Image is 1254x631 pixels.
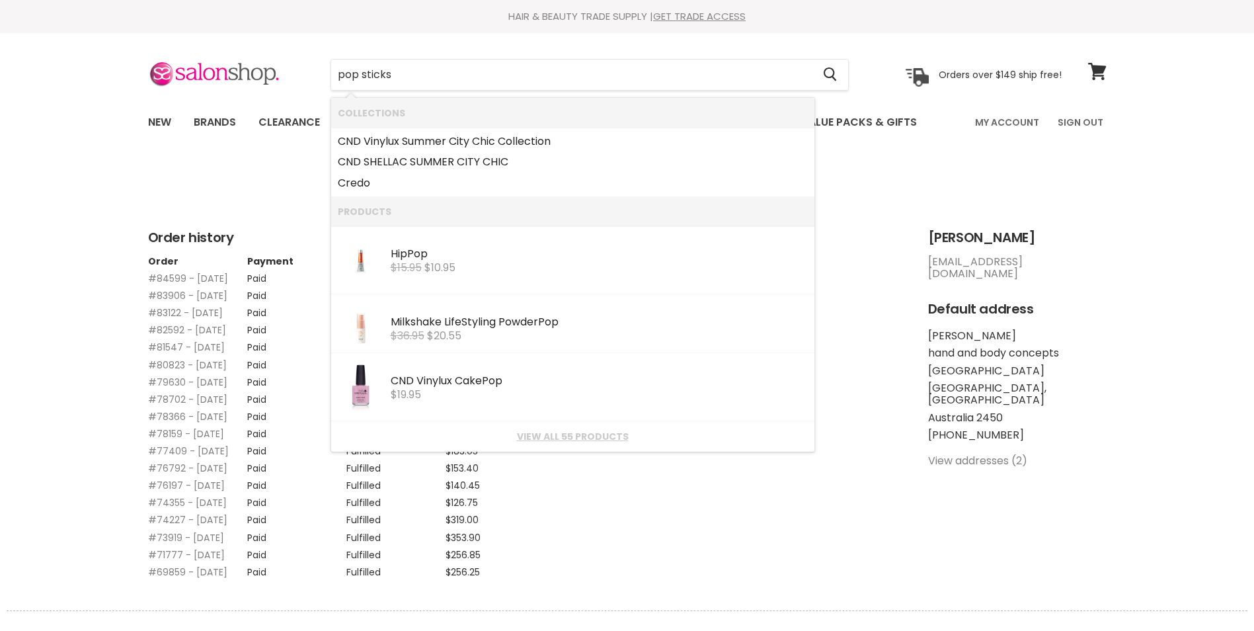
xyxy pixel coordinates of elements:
a: #74355 - [DATE] [148,496,227,509]
td: Paid [247,318,346,335]
nav: Main [132,103,1123,142]
a: #73919 - [DATE] [148,531,224,544]
a: #78702 - [DATE] [148,393,227,406]
a: CND Vinylux Summer City Chic Collection [338,131,808,152]
a: #84599 - [DATE] [148,272,228,285]
td: Fulfilled [346,508,446,525]
li: Collections: CND Vinylux Summer City Chic Collection [331,128,814,152]
a: Value Packs & Gifts [791,108,927,136]
span: $20.55 [427,328,461,343]
a: #76792 - [DATE] [148,462,227,475]
a: #83906 - [DATE] [148,289,227,302]
s: $15.95 [391,260,422,275]
td: Paid [247,284,346,301]
a: #79630 - [DATE] [148,376,227,389]
button: Search [813,60,848,90]
li: Collections: Credo [331,173,814,197]
a: #74227 - [DATE] [148,513,227,526]
li: [PHONE_NUMBER] [928,429,1107,441]
td: Paid [247,491,346,508]
p: Orders over $149 ship free! [939,68,1062,80]
span: $256.25 [446,566,480,579]
b: Pop [407,246,428,261]
ul: Main menu [138,103,947,142]
span: $353.90 [446,531,481,544]
h2: Default address [928,302,1107,317]
span: $256.85 [446,548,481,562]
td: Paid [247,267,346,284]
li: [GEOGRAPHIC_DATA], [GEOGRAPHIC_DATA] [928,382,1107,407]
td: Paid [247,405,346,422]
a: #69859 - [DATE] [148,566,227,579]
a: #83122 - [DATE] [148,306,223,319]
td: Paid [247,353,346,370]
a: [EMAIL_ADDRESS][DOMAIN_NAME] [928,254,1023,281]
a: New [138,108,181,136]
div: Hip [391,248,808,262]
span: $19.95 [391,387,421,402]
h2: Order history [148,230,902,245]
form: Product [331,59,849,91]
li: Products [331,196,814,226]
td: Paid [247,439,346,456]
a: Clearance [249,108,330,136]
a: #78366 - [DATE] [148,410,227,423]
b: Pop [538,314,559,329]
a: #76197 - [DATE] [148,479,225,492]
li: Products: Milkshake LifeStyling Powder Pop [331,294,814,353]
h2: [PERSON_NAME] [928,230,1107,245]
a: #78159 - [DATE] [148,427,224,441]
span: $126.75 [446,496,478,509]
li: Australia 2450 [928,412,1107,424]
span: $10.95 [424,260,455,275]
li: hand and body concepts [928,347,1107,359]
td: Paid [247,543,346,560]
td: Fulfilled [346,439,446,456]
span: $140.45 [446,479,480,492]
a: View all 55 products [338,431,808,442]
li: Collections: CND SHELLAC SUMMER CITY CHIC [331,151,814,173]
td: Paid [247,508,346,525]
td: Paid [247,526,346,543]
a: #71777 - [DATE] [148,548,225,562]
div: CND Vinylux Cake [391,375,808,389]
input: Search [331,60,813,90]
td: Paid [247,301,346,318]
td: Paid [247,560,346,577]
td: Paid [247,422,346,439]
td: Fulfilled [346,543,446,560]
td: Paid [247,335,346,353]
a: GET TRADE ACCESS [653,9,746,23]
div: HAIR & BEAUTY TRADE SUPPLY | [132,10,1123,23]
img: hip_pop_200x.jpg [342,233,379,288]
th: Order [148,256,247,267]
a: Credo [338,173,808,194]
th: Payment [247,256,346,267]
span: $153.40 [446,462,479,475]
li: Products: CND Vinylux Cake Pop [331,353,814,421]
a: View addresses (2) [928,453,1027,468]
a: #80823 - [DATE] [148,358,227,372]
a: My Account [967,108,1047,136]
a: #82592 - [DATE] [148,323,226,337]
a: #77409 - [DATE] [148,444,229,458]
a: Brands [184,108,246,136]
s: $36.95 [391,328,424,343]
a: #81547 - [DATE] [148,341,225,354]
a: CND SHELLAC SUMMER CITY CHIC [338,151,808,173]
td: Fulfilled [346,560,446,577]
li: View All [331,421,814,451]
h1: My Account [148,175,1107,198]
li: [GEOGRAPHIC_DATA] [928,365,1107,377]
td: Fulfilled [346,474,446,491]
td: Fulfilled [346,526,446,543]
div: Milkshake LifeStyling Powder [391,316,808,330]
img: CakePop_Vinylux97F9LR_200x.jpg [346,360,375,415]
span: $319.00 [446,513,479,526]
li: Collections [331,98,814,128]
td: Paid [247,370,346,388]
b: Pop [482,373,502,388]
li: [PERSON_NAME] [928,330,1107,342]
img: Lifestyling-PowderPop.webp [338,301,384,347]
td: Paid [247,474,346,491]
